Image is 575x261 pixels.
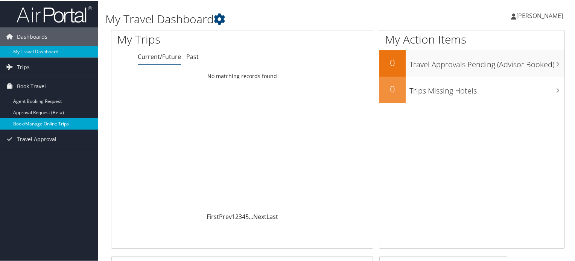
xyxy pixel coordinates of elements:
[511,4,570,26] a: [PERSON_NAME]
[207,212,219,220] a: First
[138,52,181,60] a: Current/Future
[266,212,278,220] a: Last
[516,11,563,19] span: [PERSON_NAME]
[239,212,242,220] a: 3
[105,11,415,26] h1: My Travel Dashboard
[17,5,92,23] img: airportal-logo.png
[242,212,245,220] a: 4
[379,31,564,47] h1: My Action Items
[186,52,199,60] a: Past
[409,55,564,69] h3: Travel Approvals Pending (Advisor Booked)
[17,27,47,45] span: Dashboards
[17,76,46,95] span: Book Travel
[379,50,564,76] a: 0Travel Approvals Pending (Advisor Booked)
[249,212,253,220] span: …
[17,129,56,148] span: Travel Approval
[379,56,406,68] h2: 0
[219,212,232,220] a: Prev
[235,212,239,220] a: 2
[111,69,373,82] td: No matching records found
[245,212,249,220] a: 5
[379,82,406,95] h2: 0
[232,212,235,220] a: 1
[117,31,259,47] h1: My Trips
[409,81,564,95] h3: Trips Missing Hotels
[253,212,266,220] a: Next
[379,76,564,102] a: 0Trips Missing Hotels
[17,57,30,76] span: Trips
